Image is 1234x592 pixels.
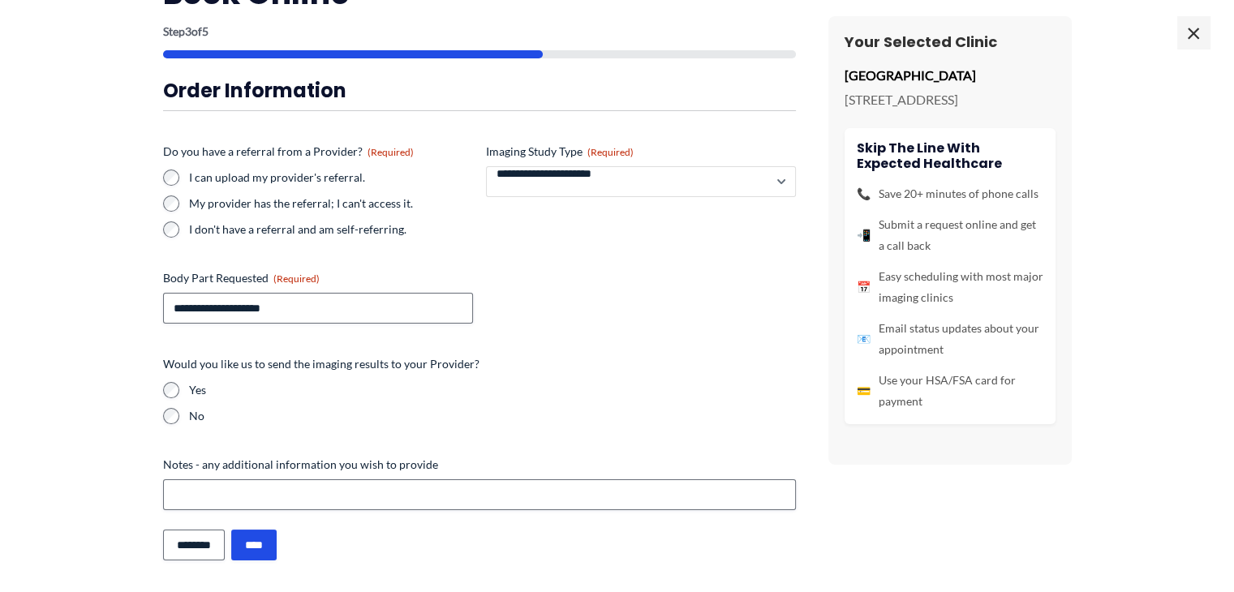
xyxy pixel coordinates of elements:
label: Notes - any additional information you wish to provide [163,457,796,473]
label: Yes [189,382,796,398]
p: Step of [163,26,796,37]
span: 📞 [857,183,871,204]
h4: Skip the line with Expected Healthcare [857,140,1043,171]
span: (Required) [273,272,320,285]
legend: Would you like us to send the imaging results to your Provider? [163,356,479,372]
span: (Required) [587,146,634,158]
li: Easy scheduling with most major imaging clinics [857,266,1043,308]
span: 3 [185,24,191,38]
span: 5 [202,24,209,38]
li: Use your HSA/FSA card for payment [857,370,1043,412]
h3: Order Information [163,78,796,103]
span: × [1177,16,1210,49]
li: Email status updates about your appointment [857,318,1043,360]
label: Body Part Requested [163,270,473,286]
label: I can upload my provider's referral. [189,169,473,186]
span: (Required) [368,146,414,158]
legend: Do you have a referral from a Provider? [163,144,414,160]
span: 📧 [857,328,871,350]
span: 💳 [857,380,871,401]
label: I don't have a referral and am self-referring. [189,221,473,238]
p: [GEOGRAPHIC_DATA] [845,63,1056,88]
li: Save 20+ minutes of phone calls [857,183,1043,204]
label: My provider has the referral; I can't access it. [189,195,473,212]
h3: Your Selected Clinic [845,32,1056,51]
label: No [189,408,796,424]
p: [STREET_ADDRESS] [845,88,1056,112]
li: Submit a request online and get a call back [857,214,1043,256]
span: 📲 [857,225,871,246]
span: 📅 [857,277,871,298]
label: Imaging Study Type [486,144,796,160]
